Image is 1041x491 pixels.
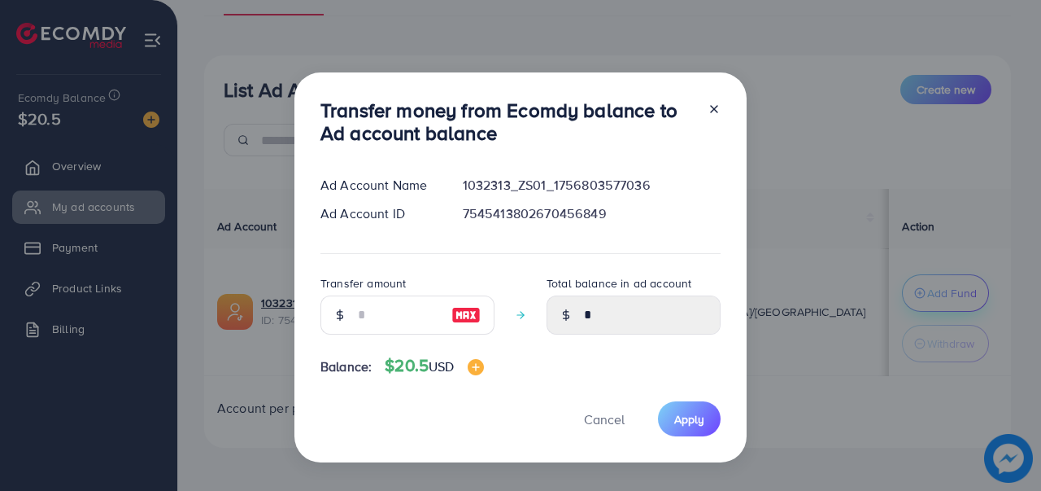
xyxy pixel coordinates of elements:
label: Transfer amount [320,275,406,292]
span: Balance: [320,357,372,376]
div: 1032313_ZS01_1756803577036 [450,176,734,195]
button: Cancel [564,401,645,436]
h4: $20.5 [385,356,483,376]
span: USD [429,357,454,375]
h3: Transfer money from Ecomdy balance to Ad account balance [320,99,695,146]
div: 7545413802670456849 [450,204,734,223]
img: image [451,305,481,325]
div: Ad Account ID [307,204,450,223]
label: Total balance in ad account [547,275,691,292]
img: image [468,359,484,375]
span: Cancel [584,410,625,428]
div: Ad Account Name [307,176,450,195]
button: Apply [658,401,721,436]
span: Apply [674,411,704,427]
